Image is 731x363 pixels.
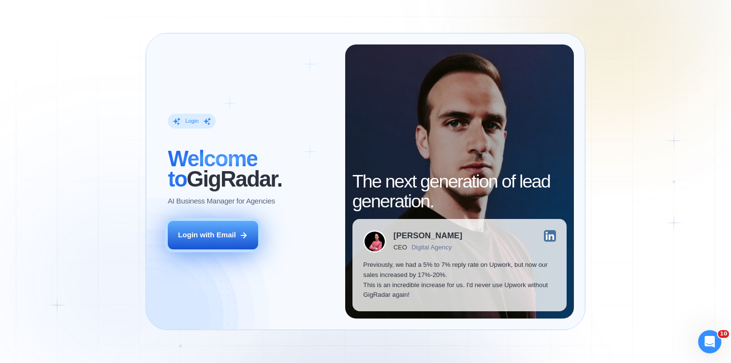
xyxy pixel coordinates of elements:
[168,196,275,206] p: AI Business Manager for Agencies
[718,330,729,338] span: 10
[394,244,407,251] div: CEO
[168,149,334,189] h2: ‍ GigRadar.
[394,232,462,240] div: [PERSON_NAME]
[352,172,567,212] h2: The next generation of lead generation.
[363,260,556,300] p: Previously, we had a 5% to 7% reply rate on Upwork, but now our sales increased by 17%-20%. This ...
[168,146,257,191] span: Welcome to
[185,117,199,125] div: Login
[178,230,236,240] div: Login with Email
[698,330,721,353] iframe: Intercom live chat
[411,244,452,251] div: Digital Agency
[168,221,258,249] button: Login with Email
